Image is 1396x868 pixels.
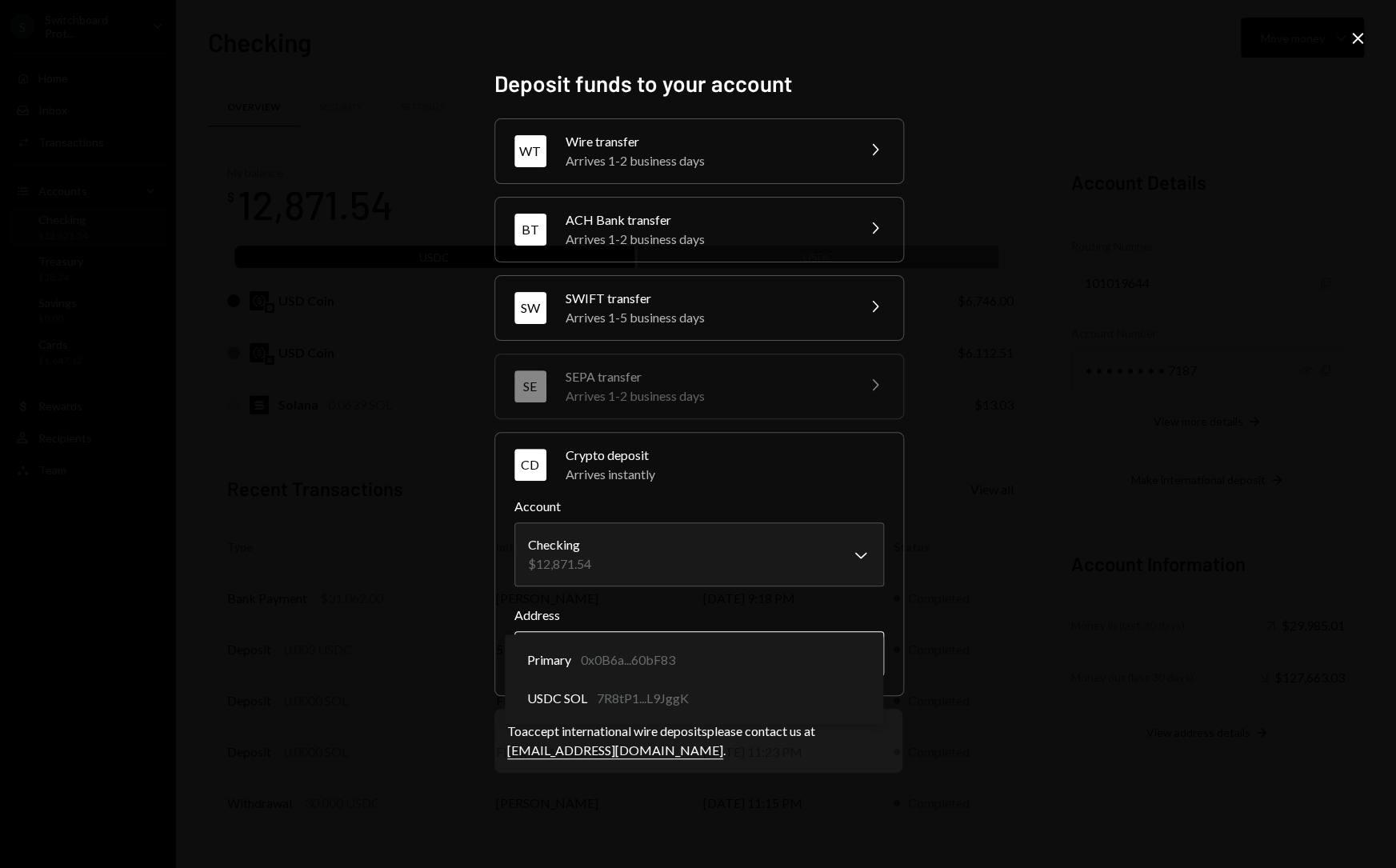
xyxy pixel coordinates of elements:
[514,449,546,481] div: CD
[514,497,884,516] label: Account
[514,631,884,676] button: Address
[527,650,571,670] span: Primary
[507,742,723,759] a: [EMAIL_ADDRESS][DOMAIN_NAME]
[514,214,546,246] div: BT
[566,132,846,151] div: Wire transfer
[514,606,884,625] label: Address
[566,289,846,308] div: SWIFT transfer
[581,650,675,670] div: 0x0B6a...60bF83
[514,135,546,167] div: WT
[514,370,546,402] div: SE
[527,689,587,708] span: USDC SOL
[566,367,846,386] div: SEPA transfer
[566,308,846,327] div: Arrives 1-5 business days
[514,522,884,586] button: Account
[494,68,902,99] h2: Deposit funds to your account
[566,230,846,249] div: Arrives 1-2 business days
[566,151,846,170] div: Arrives 1-2 business days
[566,465,884,484] div: Arrives instantly
[566,446,884,465] div: Crypto deposit
[566,386,846,406] div: Arrives 1-2 business days
[507,722,890,760] div: To accept international wire deposits please contact us at .
[597,689,689,708] div: 7R8tP1...L9JggK
[514,292,546,324] div: SW
[566,210,846,230] div: ACH Bank transfer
